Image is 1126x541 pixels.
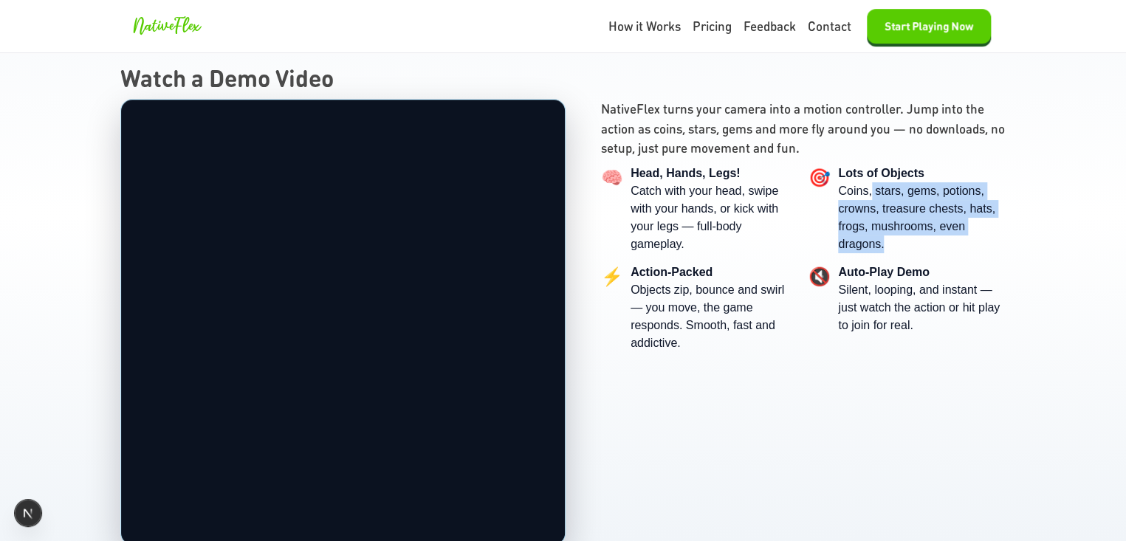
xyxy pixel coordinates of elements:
a: Pricing [693,17,732,36]
strong: Auto‑Play Demo [838,266,930,278]
div: Objects zip, bounce and swirl — you move, the game responds. Smooth, fast and addictive. [631,281,798,352]
h2: Watch a Demo Video [120,61,1006,96]
div: Coins, stars, gems, potions, crowns, treasure chests, hats, frogs, mushrooms, even dragons. [838,182,1006,253]
div: 🔇 [809,263,831,290]
strong: Lots of Objects [838,167,924,179]
div: Silent, looping, and instant — just watch the action or hit play to join for real. [838,281,1006,334]
a: How it Works [608,17,681,36]
p: NativeFlex turns your camera into a motion controller. Jump into the action as coins, stars, gems... [601,99,1006,157]
a: Feedback [744,17,796,36]
div: ⚡ [601,263,623,290]
span: NativeFlex [132,17,200,35]
div: 🧠 [601,165,623,191]
div: Catch with your head, swipe with your hands, or kick with your legs — full‑body gameplay. [631,182,798,253]
div: 🎯 [809,165,831,191]
strong: Head, Hands, Legs! [631,167,740,179]
strong: Action‑Packed [631,266,713,278]
button: Start Playing Now [867,9,991,44]
a: Contact [808,17,851,36]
